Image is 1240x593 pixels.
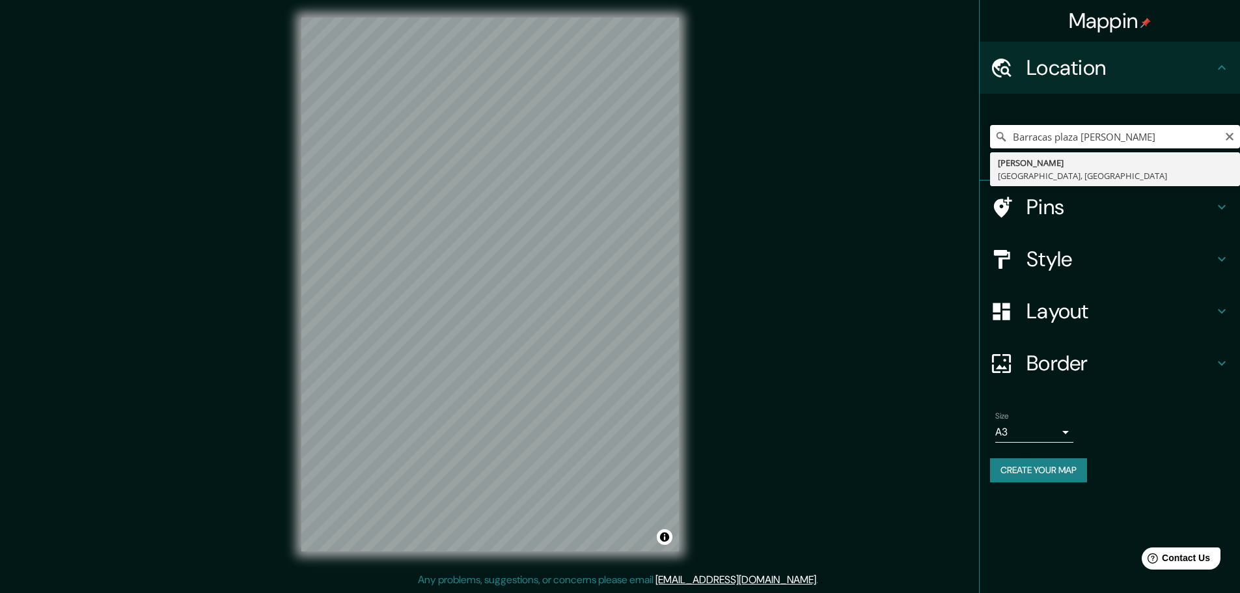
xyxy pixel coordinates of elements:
[1026,246,1214,272] h4: Style
[418,572,818,588] p: Any problems, suggestions, or concerns please email .
[1124,542,1226,579] iframe: Help widget launcher
[980,285,1240,337] div: Layout
[1069,8,1151,34] h4: Mappin
[1140,18,1151,28] img: pin-icon.png
[657,529,672,545] button: Toggle attribution
[995,422,1073,443] div: A3
[980,233,1240,285] div: Style
[990,458,1087,482] button: Create your map
[980,42,1240,94] div: Location
[995,411,1009,422] label: Size
[301,18,679,551] canvas: Map
[1026,350,1214,376] h4: Border
[1026,194,1214,220] h4: Pins
[820,572,823,588] div: .
[990,125,1240,148] input: Pick your city or area
[818,572,820,588] div: .
[1224,130,1235,142] button: Clear
[998,169,1232,182] div: [GEOGRAPHIC_DATA], [GEOGRAPHIC_DATA]
[1026,55,1214,81] h4: Location
[980,337,1240,389] div: Border
[1026,298,1214,324] h4: Layout
[998,156,1232,169] div: [PERSON_NAME]
[980,181,1240,233] div: Pins
[655,573,816,586] a: [EMAIL_ADDRESS][DOMAIN_NAME]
